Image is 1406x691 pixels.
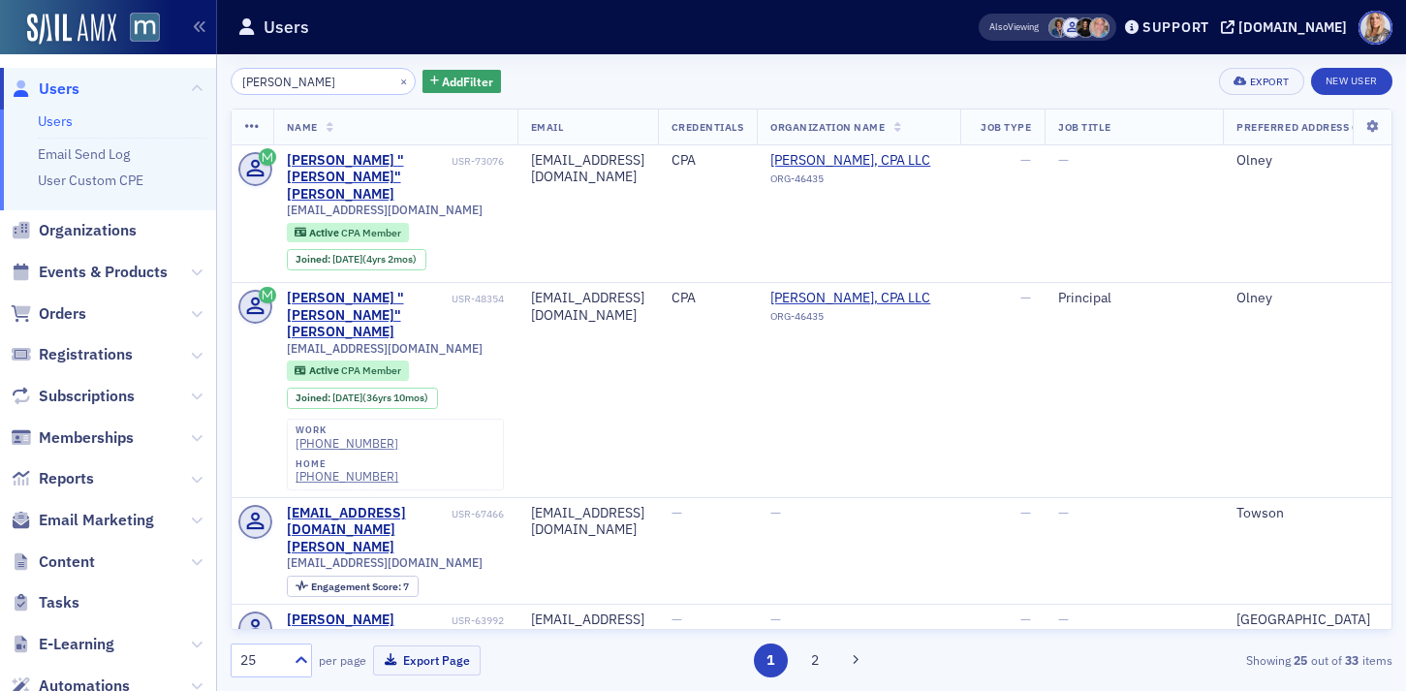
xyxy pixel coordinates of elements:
div: USR-48354 [452,293,504,305]
a: Users [11,79,79,100]
span: Chris Dougherty [1048,17,1069,38]
strong: 25 [1291,651,1311,669]
div: Support [1142,18,1209,36]
div: Showing out of items [1018,651,1392,669]
div: Principal [1058,290,1209,307]
img: SailAMX [27,14,116,45]
button: 1 [754,644,788,677]
span: [DATE] [332,391,362,404]
span: — [770,611,781,628]
div: Olney [1236,290,1377,307]
a: New User [1311,68,1392,95]
span: Content [39,551,95,573]
a: View Homepage [116,13,160,46]
span: Memberships [39,427,134,449]
div: [EMAIL_ADDRESS][DOMAIN_NAME] [531,152,644,186]
span: Email Marketing [39,510,154,531]
div: Olney [1236,152,1377,170]
h1: Users [264,16,309,39]
a: Subscriptions [11,386,135,407]
div: [EMAIL_ADDRESS][DOMAIN_NAME] [531,612,644,645]
span: E-Learning [39,634,114,655]
a: Email Send Log [38,145,130,163]
div: CPA [672,152,744,170]
span: — [672,611,682,628]
div: Joined: 2021-07-02 00:00:00 [287,249,426,270]
button: 2 [797,644,831,677]
div: ORG-46435 [770,310,947,330]
div: Joined: 1988-10-24 00:00:00 [287,388,438,409]
span: James Magno, CPA LLC [770,152,947,170]
div: [GEOGRAPHIC_DATA] [1236,612,1377,629]
a: [PERSON_NAME] "[PERSON_NAME]" [PERSON_NAME] [287,290,449,341]
div: Active: Active: CPA Member [287,361,410,380]
div: work [296,424,398,436]
a: Email Marketing [11,510,154,531]
a: Memberships [11,427,134,449]
span: Reports [39,468,94,489]
div: USR-73076 [452,155,504,168]
a: Content [11,551,95,573]
div: 7 [311,581,409,592]
span: Subscriptions [39,386,135,407]
span: CPA Member [341,363,401,377]
a: [PERSON_NAME], CPA LLC [770,152,947,170]
a: [PHONE_NUMBER] [296,469,398,484]
a: Organizations [11,220,137,241]
span: [DATE] [332,252,362,266]
span: CPA Member [341,226,401,239]
a: [EMAIL_ADDRESS][DOMAIN_NAME] [PERSON_NAME] [287,505,449,556]
span: Registrations [39,344,133,365]
span: Joined : [296,392,332,404]
div: [EMAIL_ADDRESS][DOMAIN_NAME] [531,505,644,539]
a: Users [38,112,73,130]
button: × [395,72,413,89]
span: — [672,504,682,521]
span: — [1020,504,1031,521]
a: Registrations [11,344,133,365]
span: James Magno, CPA LLC [770,290,947,307]
a: [PERSON_NAME] "[PERSON_NAME]" [PERSON_NAME] [287,152,449,204]
span: Viewing [989,20,1039,34]
a: [PERSON_NAME] [PERSON_NAME] [287,612,449,645]
span: Active [309,363,341,377]
span: Job Title [1058,120,1110,134]
span: Engagement Score : [311,580,403,593]
span: Dee Sullivan [1089,17,1109,38]
a: E-Learning [11,634,114,655]
span: Joined : [296,253,332,266]
span: Preferred Address City [1236,120,1377,134]
button: [DOMAIN_NAME] [1221,20,1354,34]
span: — [1058,504,1069,521]
span: Tasks [39,592,79,613]
div: [PHONE_NUMBER] [296,436,398,451]
span: Name [287,120,318,134]
a: [PERSON_NAME], CPA LLC [770,290,947,307]
div: (4yrs 2mos) [332,253,417,266]
div: ORG-46435 [770,173,947,192]
span: [EMAIL_ADDRESS][DOMAIN_NAME] [287,341,483,356]
span: Justin Chase [1062,17,1082,38]
span: Lauren McDonough [1076,17,1096,38]
div: Export [1250,77,1290,87]
a: Active CPA Member [295,226,400,238]
div: [EMAIL_ADDRESS][DOMAIN_NAME] [531,290,644,324]
div: Active: Active: CPA Member [287,223,410,242]
div: Also [989,20,1008,33]
span: — [1058,611,1069,628]
input: Search… [231,68,416,95]
span: Events & Products [39,262,168,283]
span: Credentials [672,120,744,134]
span: Organizations [39,220,137,241]
div: (36yrs 10mos) [332,392,428,404]
a: Tasks [11,592,79,613]
div: USR-63992 [452,614,504,627]
div: 25 [240,650,283,671]
div: Towson [1236,505,1377,522]
img: SailAMX [130,13,160,43]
